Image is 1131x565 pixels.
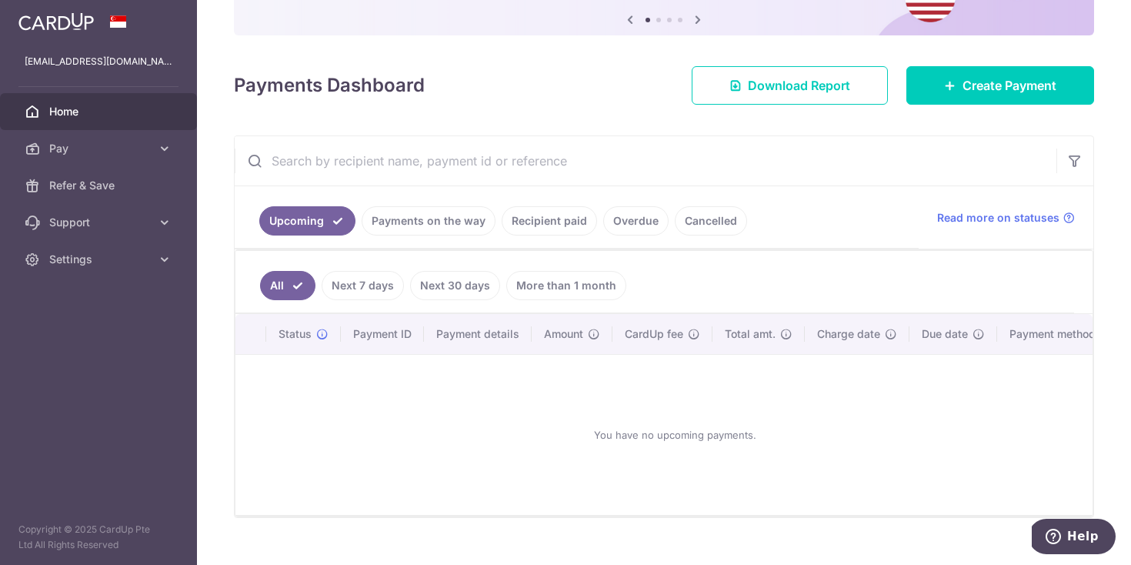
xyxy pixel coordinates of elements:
[25,54,172,69] p: [EMAIL_ADDRESS][DOMAIN_NAME]
[997,314,1114,354] th: Payment method
[692,66,888,105] a: Download Report
[1032,519,1116,557] iframe: Opens a widget where you can find more information
[49,252,151,267] span: Settings
[725,326,776,342] span: Total amt.
[603,206,669,236] a: Overdue
[279,326,312,342] span: Status
[49,215,151,230] span: Support
[341,314,424,354] th: Payment ID
[675,206,747,236] a: Cancelled
[963,76,1056,95] span: Create Payment
[922,326,968,342] span: Due date
[234,72,425,99] h4: Payments Dashboard
[410,271,500,300] a: Next 30 days
[625,326,683,342] span: CardUp fee
[502,206,597,236] a: Recipient paid
[424,314,532,354] th: Payment details
[49,141,151,156] span: Pay
[49,178,151,193] span: Refer & Save
[937,210,1059,226] span: Read more on statuses
[906,66,1094,105] a: Create Payment
[260,271,315,300] a: All
[506,271,626,300] a: More than 1 month
[235,136,1056,186] input: Search by recipient name, payment id or reference
[544,326,583,342] span: Amount
[362,206,495,236] a: Payments on the way
[259,206,355,236] a: Upcoming
[937,210,1075,226] a: Read more on statuses
[817,326,880,342] span: Charge date
[18,12,94,31] img: CardUp
[322,271,404,300] a: Next 7 days
[748,76,850,95] span: Download Report
[254,367,1096,503] div: You have no upcoming payments.
[49,104,151,119] span: Home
